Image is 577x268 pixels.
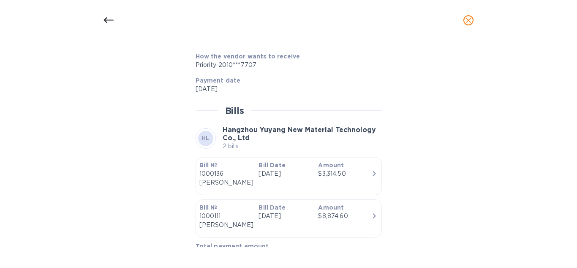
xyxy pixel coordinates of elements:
b: Bill Date [259,162,285,169]
div: $3,314.50 [318,169,371,178]
p: 1000111 [PERSON_NAME] [199,212,252,229]
p: 2 bills [223,142,382,151]
b: Payment date [196,77,241,84]
b: How the vendor wants to receive [196,53,300,60]
p: [DATE] [259,212,311,221]
button: Bill №1000111 [PERSON_NAME]Bill Date[DATE]Amount$8,874.60 [196,199,382,238]
div: Priority 2010***7707 [196,61,375,69]
b: HL [202,135,210,141]
b: Total payment amount [196,243,269,249]
button: close [458,10,479,30]
b: Amount [318,162,344,169]
div: $8,874.60 [318,212,371,221]
p: [DATE] [259,169,311,178]
b: Amount [318,204,344,211]
b: Bill Date [259,204,285,211]
b: Bill № [199,204,218,211]
b: Hangzhou Yuyang New Material Technology Co., Ltd [223,126,376,142]
h2: Bills [225,105,244,116]
p: [DATE] [196,85,375,94]
p: 1000136 [PERSON_NAME] [199,169,252,187]
b: Bill № [199,162,218,169]
button: Bill №1000136 [PERSON_NAME]Bill Date[DATE]Amount$3,314.50 [196,157,382,195]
